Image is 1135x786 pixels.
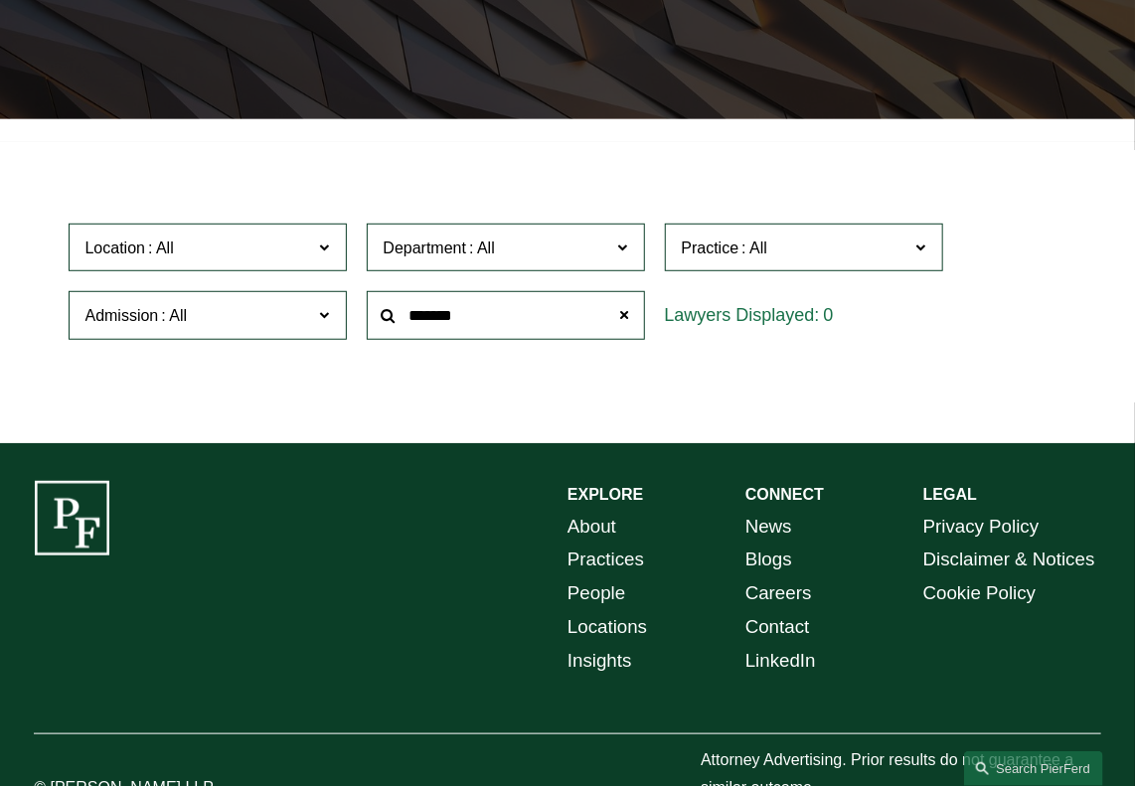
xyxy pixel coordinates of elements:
span: Location [85,239,146,256]
a: News [745,510,792,544]
a: Contact [745,610,810,644]
span: Practice [682,239,739,256]
a: Blogs [745,543,792,576]
strong: EXPLORE [567,486,643,503]
a: Cookie Policy [923,576,1037,610]
strong: CONNECT [745,486,824,503]
a: Privacy Policy [923,510,1040,544]
a: People [567,576,625,610]
a: Search this site [964,751,1103,786]
strong: LEGAL [923,486,977,503]
a: Practices [567,543,644,576]
span: Department [384,239,467,256]
a: Careers [745,576,812,610]
span: Admission [85,307,159,324]
a: About [567,510,616,544]
a: Disclaimer & Notices [923,543,1095,576]
a: Locations [567,610,647,644]
a: LinkedIn [745,644,816,678]
a: Insights [567,644,632,678]
span: 0 [824,305,834,325]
